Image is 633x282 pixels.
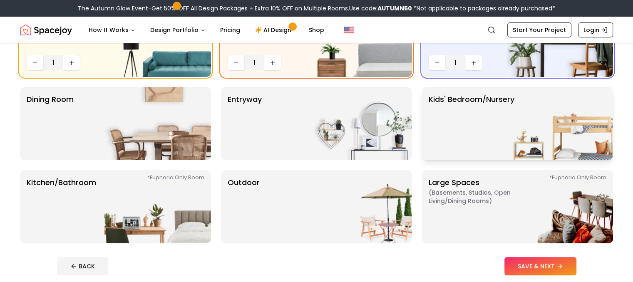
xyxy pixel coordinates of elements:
[228,177,260,237] p: Outdoor
[429,94,514,153] p: Kids' Bedroom/Nursery
[27,55,43,70] button: Decrease quantity
[104,87,211,160] img: Dining Room
[27,177,96,237] p: Kitchen/Bathroom
[57,257,108,275] button: BACK
[47,58,60,68] span: 1
[228,94,262,153] p: entryway
[429,177,533,237] p: Large Spaces
[349,4,412,12] span: Use code:
[429,188,533,205] span: ( Basements, Studios, Open living/dining rooms )
[449,58,462,68] span: 1
[507,22,571,37] a: Start Your Project
[27,94,74,153] p: Dining Room
[213,22,247,38] a: Pricing
[506,87,613,160] img: Kids' Bedroom/Nursery
[20,22,72,38] a: Spacejoy
[429,55,445,70] button: Decrease quantity
[63,55,80,70] button: Increase quantity
[465,55,482,70] button: Increase quantity
[144,22,212,38] button: Design Portfolio
[82,22,142,38] button: How It Works
[82,22,331,38] nav: Main
[264,55,281,70] button: Increase quantity
[412,4,555,12] span: *Not applicable to packages already purchased*
[78,4,555,12] div: The Autumn Glow Event-Get 50% OFF All Design Packages + Extra 10% OFF on Multiple Rooms.
[228,55,244,70] button: Decrease quantity
[20,22,72,38] img: Spacejoy Logo
[377,4,412,12] b: AUTUMN50
[578,22,613,37] a: Login
[20,17,613,43] nav: Global
[104,170,211,243] img: Kitchen/Bathroom *Euphoria Only
[302,22,331,38] a: Shop
[504,257,576,275] button: SAVE & NEXT
[506,170,613,243] img: Large Spaces *Euphoria Only
[248,22,300,38] a: AI Design
[305,170,412,243] img: Outdoor
[248,58,261,68] span: 1
[344,25,354,35] img: United States
[305,87,412,160] img: entryway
